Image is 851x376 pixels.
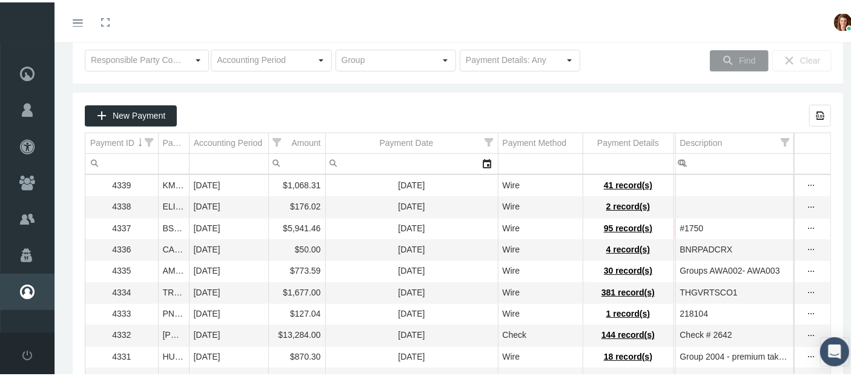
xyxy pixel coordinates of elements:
[802,285,821,297] div: more
[802,220,821,233] div: Show Payment actions
[85,131,158,151] td: Column Payment ID
[189,216,268,237] td: [DATE]
[675,301,794,322] td: 218104
[674,131,675,151] td: Column Remits Not Applied
[85,173,158,194] td: 4339
[273,263,321,274] div: $773.59
[268,151,325,172] td: Filter cell
[498,216,583,237] td: Wire
[802,306,821,318] div: more
[85,323,158,344] td: 4332
[606,306,650,316] span: 1 record(s)
[606,199,650,209] span: 2 record(s)
[802,306,821,318] div: Show Payment actions
[158,173,189,194] td: KMG SERVICES LLC.
[606,242,650,252] span: 4 record(s)
[325,301,498,322] td: [DATE]
[85,216,158,237] td: 4337
[273,199,321,210] div: $176.02
[158,344,189,365] td: HUMAN CARE NETWORK
[675,323,794,344] td: Check # 2642
[189,131,268,151] td: Column Accounting Period
[189,237,268,259] td: [DATE]
[85,194,158,216] td: 4338
[325,344,498,365] td: [DATE]
[158,280,189,301] td: TRU HEALTH GROUP
[188,48,208,68] div: Select
[498,173,583,194] td: Wire
[675,237,794,259] td: BNRPADCRX
[326,151,477,171] input: Filter cell
[158,194,189,216] td: ELITE INSURANCE BROKERS LLC
[189,301,268,322] td: [DATE]
[145,136,154,144] span: Show filter options for column 'Payment ID'
[583,131,674,151] td: Column Payment Details
[802,199,821,211] div: Show Payment actions
[674,151,675,172] td: Filter cell
[675,259,794,280] td: Groups AWA002- AWA003
[325,216,498,237] td: [DATE]
[680,135,723,147] div: Description
[325,323,498,344] td: [DATE]
[604,178,652,188] span: 41 record(s)
[189,344,268,365] td: [DATE]
[158,131,189,151] td: Column Payment From (Responsible Party)
[90,135,134,147] div: Payment ID
[273,136,282,144] span: Show filter options for column 'Amount'
[559,48,580,68] div: Select
[85,102,831,124] div: Data grid toolbar
[85,301,158,322] td: 4333
[158,237,189,259] td: CARE ADVOCATES, LLC DBA BENALIGN
[498,194,583,216] td: Wire
[273,220,321,232] div: $5,941.46
[85,259,158,280] td: 4335
[597,135,659,147] div: Payment Details
[604,349,652,359] span: 18 record(s)
[325,131,498,151] td: Column Payment Date
[273,285,321,296] div: $1,677.00
[498,323,583,344] td: Check
[273,306,321,317] div: $127.04
[503,135,567,147] div: Payment Method
[189,280,268,301] td: [DATE]
[601,328,655,337] span: 144 record(s)
[325,173,498,194] td: [DATE]
[435,48,455,68] div: Select
[325,237,498,259] td: [DATE]
[604,263,652,273] span: 30 record(s)
[802,177,821,190] div: more
[802,327,821,339] div: Show Payment actions
[273,327,321,338] div: $13,284.00
[291,135,320,147] div: Amount
[269,151,325,171] input: Filter cell
[675,280,794,301] td: THGVRTSCO1
[809,102,831,124] div: Export all data to Excel
[675,344,794,365] td: Group 2004 - premium taken from current account balance
[85,151,158,171] input: Filter cell
[325,194,498,216] td: [DATE]
[477,151,498,171] div: Select
[498,237,583,259] td: Wire
[273,349,321,360] div: $870.30
[194,135,263,147] div: Accounting Period
[273,242,321,253] div: $50.00
[802,177,821,190] div: Show Payment actions
[802,263,821,275] div: Show Payment actions
[311,48,331,68] div: Select
[802,220,821,233] div: more
[498,131,583,151] td: Column Payment Method
[802,242,821,254] div: Show Payment actions
[325,280,498,301] td: [DATE]
[268,131,325,151] td: Column Amount
[802,263,821,275] div: more
[802,328,821,340] div: more
[113,108,165,118] span: New Payment
[802,242,821,254] div: more
[601,285,655,295] span: 381 record(s)
[675,131,794,151] td: Column Description
[158,216,189,237] td: BSI (BENEFIT SOURCE INC)
[802,285,821,297] div: Show Payment actions
[189,194,268,216] td: [DATE]
[158,323,189,344] td: [PERSON_NAME] FOUNDATION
